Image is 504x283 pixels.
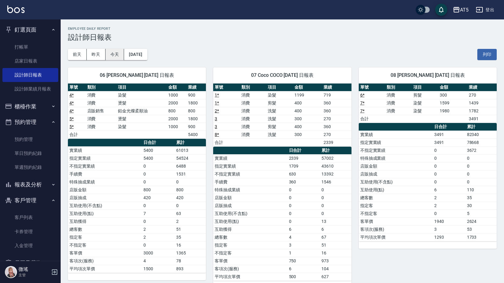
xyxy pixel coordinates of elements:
[320,210,351,217] td: 0
[287,210,320,217] td: 0
[266,123,293,131] td: 剪髮
[359,162,433,170] td: 店販金額
[142,178,175,186] td: 0
[433,146,465,154] td: 0
[438,99,467,107] td: 1599
[175,257,206,265] td: 78
[68,249,142,257] td: 客單價
[175,210,206,217] td: 63
[467,115,497,123] td: 3491
[359,131,433,138] td: 實業績
[433,131,465,138] td: 3491
[68,139,206,273] table: a dense table
[433,123,465,131] th: 日合計
[433,217,465,225] td: 1940
[68,241,142,249] td: 不指定客
[106,49,124,60] button: 今天
[433,202,465,210] td: 2
[322,107,351,115] td: 360
[287,186,320,194] td: 0
[175,178,206,186] td: 0
[2,54,58,68] a: 店家日報表
[68,178,142,186] td: 特殊抽成業績
[287,202,320,210] td: 0
[124,49,147,60] button: [DATE]
[450,4,471,16] button: AT5
[75,72,199,78] span: 06 [PERSON_NAME] [DATE] 日報表
[465,138,497,146] td: 78668
[320,186,351,194] td: 0
[433,225,465,233] td: 3
[175,170,206,178] td: 1531
[68,217,142,225] td: 互助獲得
[320,154,351,162] td: 57002
[287,154,320,162] td: 2339
[2,210,58,224] a: 客戶列表
[287,265,320,273] td: 6
[359,233,433,241] td: 平均項次單價
[477,49,497,60] button: 列印
[320,194,351,202] td: 0
[435,4,447,16] button: save
[213,257,287,265] td: 客單價
[167,99,186,107] td: 2000
[287,273,320,281] td: 500
[167,115,186,123] td: 2000
[320,162,351,170] td: 43610
[215,116,217,121] a: 3
[359,202,433,210] td: 指定客
[175,249,206,257] td: 1365
[213,186,287,194] td: 特殊抽成業績
[293,99,322,107] td: 400
[213,194,287,202] td: 店販金額
[467,107,497,115] td: 1782
[213,202,287,210] td: 店販抽成
[359,170,433,178] td: 店販抽成
[240,99,266,107] td: 消費
[320,217,351,225] td: 13
[175,162,206,170] td: 6488
[293,123,322,131] td: 400
[322,84,351,91] th: 業績
[433,138,465,146] td: 3491
[359,84,497,123] table: a dense table
[213,249,287,257] td: 不指定客
[359,146,433,154] td: 不指定實業績
[142,217,175,225] td: 0
[412,99,438,107] td: 染髮
[465,146,497,154] td: 3672
[240,84,266,91] th: 類別
[287,225,320,233] td: 6
[175,194,206,202] td: 420
[438,84,467,91] th: 金額
[186,131,206,138] td: 5400
[213,273,287,281] td: 平均項次單價
[68,33,497,42] h3: 設計師日報表
[68,265,142,273] td: 平均項次單價
[213,170,287,178] td: 不指定實業績
[213,265,287,273] td: 客項次(服務)
[186,91,206,99] td: 900
[266,84,293,91] th: 項目
[142,202,175,210] td: 0
[175,217,206,225] td: 2
[473,4,497,15] button: 登出
[320,233,351,241] td: 67
[213,84,351,147] table: a dense table
[240,123,266,131] td: 消費
[116,115,167,123] td: 燙髮
[213,84,240,91] th: 單號
[2,146,58,160] a: 單日預約紀錄
[322,99,351,107] td: 360
[287,162,320,170] td: 1709
[465,178,497,186] td: 0
[266,131,293,138] td: 洗髮
[465,217,497,225] td: 2624
[287,170,320,178] td: 630
[86,99,117,107] td: 消費
[213,178,287,186] td: 手續費
[68,154,142,162] td: 指定實業績
[86,107,117,115] td: 店販銷售
[175,146,206,154] td: 61013
[167,84,186,91] th: 金額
